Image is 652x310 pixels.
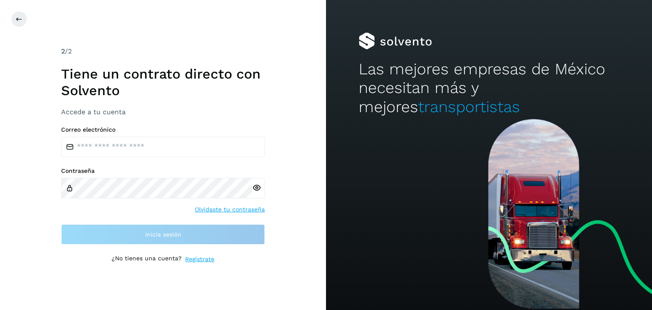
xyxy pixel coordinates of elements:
[61,126,265,133] label: Correo electrónico
[61,108,265,116] h3: Accede a tu cuenta
[418,98,520,116] span: transportistas
[185,255,214,264] a: Regístrate
[61,167,265,175] label: Contraseña
[61,224,265,245] button: Inicia sesión
[61,66,265,99] h1: Tiene un contrato directo con Solvento
[112,255,182,264] p: ¿No tienes una cuenta?
[359,60,619,116] h2: Las mejores empresas de México necesitan más y mejores
[61,46,265,56] div: /2
[195,205,265,214] a: Olvidaste tu contraseña
[61,47,65,55] span: 2
[145,231,181,237] span: Inicia sesión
